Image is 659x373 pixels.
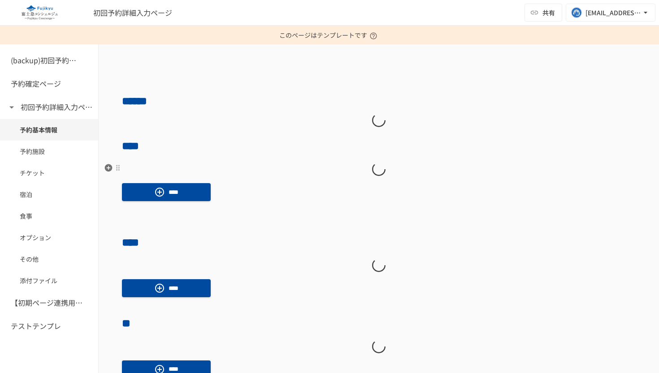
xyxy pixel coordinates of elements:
span: 食事 [20,211,78,221]
span: 初回予約詳細入力ページ [93,7,172,18]
h6: テストテンプレ [11,320,61,332]
h6: 【初期ページ連携用】SFAの会社から連携 [11,297,82,309]
span: その他 [20,254,78,264]
p: このページはテンプレートです [279,26,380,44]
button: [EMAIL_ADDRESS][DOMAIN_NAME] [566,4,655,22]
span: オプション [20,233,78,242]
span: チケット [20,168,78,178]
span: 宿泊 [20,189,78,199]
img: eQeGXtYPV2fEKIA3pizDiVdzO5gJTl2ahLbsPaD2E4R [11,5,68,20]
h6: (backup)初回予約詳細入力ページ複製 [11,55,82,66]
h6: 予約確定ページ [11,78,61,90]
div: [EMAIL_ADDRESS][DOMAIN_NAME] [585,7,641,18]
span: 添付ファイル [20,276,78,285]
button: 共有 [525,4,562,22]
span: 予約基本情報 [20,125,78,135]
span: 予約施設 [20,146,78,156]
span: 共有 [542,8,555,18]
h6: 初回予約詳細入力ページ [21,101,92,113]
